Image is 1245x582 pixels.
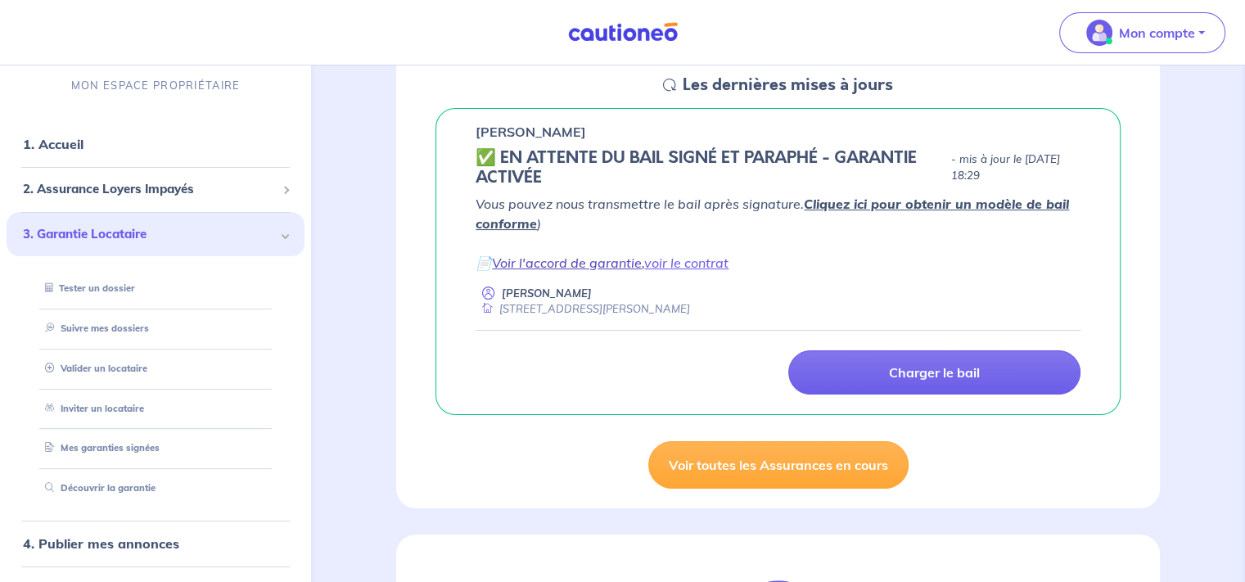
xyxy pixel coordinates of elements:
[788,350,1080,395] a: Charger le bail
[644,255,729,271] a: voir le contrat
[26,395,285,422] div: Inviter un locataire
[476,255,729,271] em: 📄 ,
[476,148,945,187] h5: ✅️️️ EN ATTENTE DU BAIL SIGNÉ ET PARAPHÉ - GARANTIE ACTIVÉE
[26,275,285,302] div: Tester un dossier
[23,535,179,552] a: 4. Publier mes annonces
[889,364,980,381] p: Charger le bail
[23,180,276,199] span: 2. Assurance Loyers Impayés
[7,527,304,560] div: 4. Publier mes annonces
[26,435,285,462] div: Mes garanties signées
[38,482,156,494] a: Découvrir la garantie
[38,363,147,374] a: Valider un locataire
[26,355,285,382] div: Valider un locataire
[562,22,684,43] img: Cautioneo
[7,128,304,160] div: 1. Accueil
[1059,12,1225,53] button: illu_account_valid_menu.svgMon compte
[26,315,285,342] div: Suivre mes dossiers
[38,282,135,294] a: Tester un dossier
[23,136,83,152] a: 1. Accueil
[648,441,909,489] a: Voir toutes les Assurances en cours
[476,148,1080,187] div: state: CONTRACT-SIGNED, Context: IN-LANDLORD,IS-GL-CAUTION-IN-LANDLORD
[38,442,160,453] a: Mes garanties signées
[23,225,276,244] span: 3. Garantie Locataire
[683,75,893,95] h5: Les dernières mises à jours
[38,403,144,414] a: Inviter un locataire
[38,323,149,334] a: Suivre mes dossiers
[7,174,304,205] div: 2. Assurance Loyers Impayés
[476,196,1069,232] a: Cliquez ici pour obtenir un modèle de bail conforme
[26,475,285,502] div: Découvrir la garantie
[476,196,1069,232] em: Vous pouvez nous transmettre le bail après signature. )
[492,255,642,271] a: Voir l'accord de garantie
[1119,23,1195,43] p: Mon compte
[1086,20,1112,46] img: illu_account_valid_menu.svg
[951,151,1080,184] p: - mis à jour le [DATE] 18:29
[71,78,240,93] p: MON ESPACE PROPRIÉTAIRE
[476,301,690,317] div: [STREET_ADDRESS][PERSON_NAME]
[7,212,304,257] div: 3. Garantie Locataire
[502,286,592,301] p: [PERSON_NAME]
[476,122,586,142] p: [PERSON_NAME]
